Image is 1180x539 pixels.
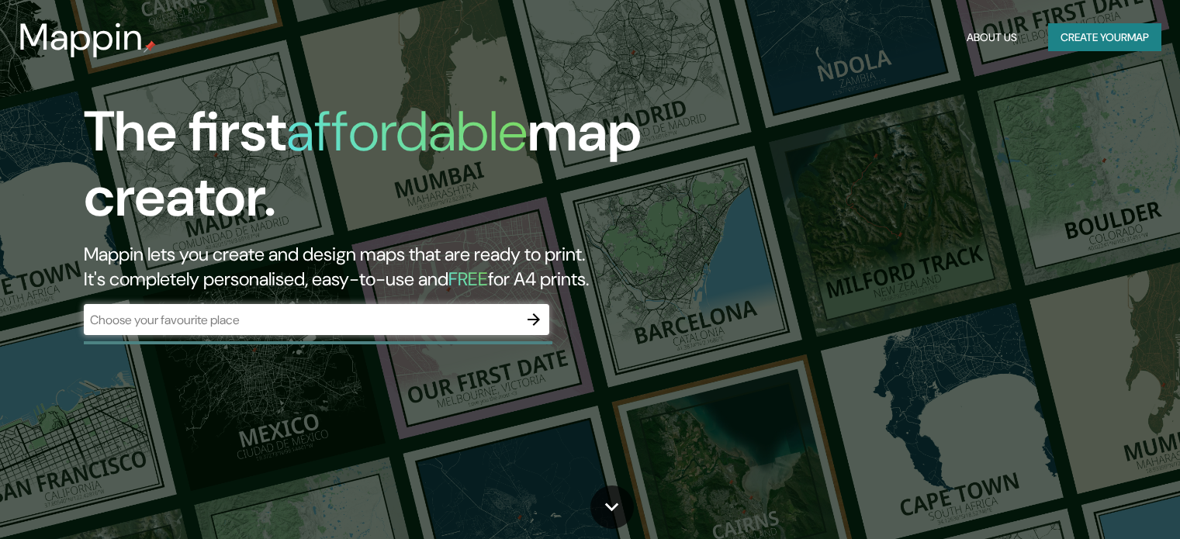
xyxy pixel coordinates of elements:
h1: affordable [286,95,528,168]
img: mappin-pin [144,40,156,53]
button: Create yourmap [1048,23,1161,52]
h1: The first map creator. [84,99,674,242]
input: Choose your favourite place [84,311,518,329]
iframe: Help widget launcher [1042,479,1163,522]
h5: FREE [448,267,488,291]
h3: Mappin [19,16,144,59]
button: About Us [960,23,1023,52]
h2: Mappin lets you create and design maps that are ready to print. It's completely personalised, eas... [84,242,674,292]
